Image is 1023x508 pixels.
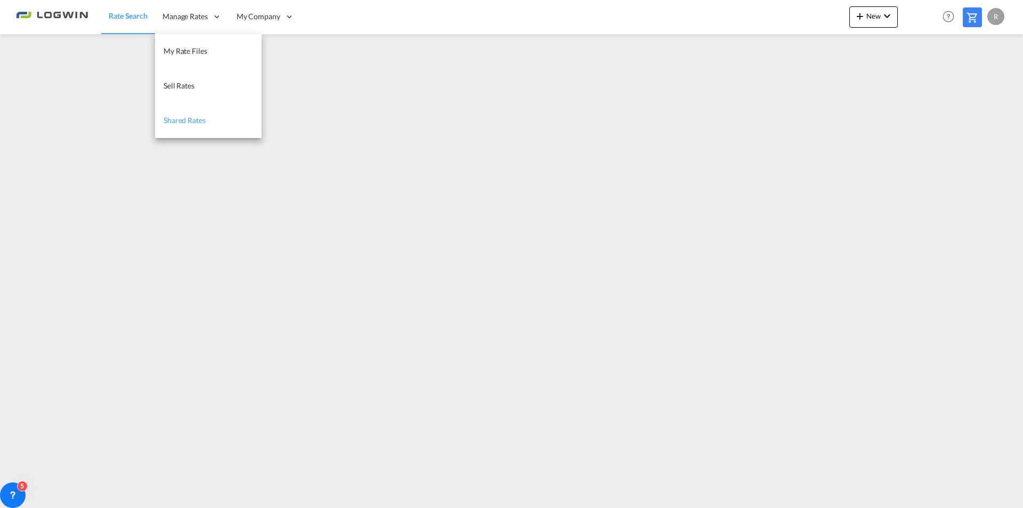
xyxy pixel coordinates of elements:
[164,116,206,125] span: Shared Rates
[164,46,207,55] span: My Rate Files
[109,11,148,20] span: Rate Search
[849,6,898,28] button: icon-plus 400-fgNewicon-chevron-down
[155,69,262,103] a: Sell Rates
[881,10,894,22] md-icon: icon-chevron-down
[164,81,194,90] span: Sell Rates
[155,103,262,138] a: Shared Rates
[939,7,963,27] div: Help
[939,7,957,26] span: Help
[987,8,1004,25] div: R
[854,10,866,22] md-icon: icon-plus 400-fg
[16,5,88,29] img: 2761ae10d95411efa20a1f5e0282d2d7.png
[163,11,208,22] span: Manage Rates
[155,34,262,69] a: My Rate Files
[854,12,894,20] span: New
[237,11,280,22] span: My Company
